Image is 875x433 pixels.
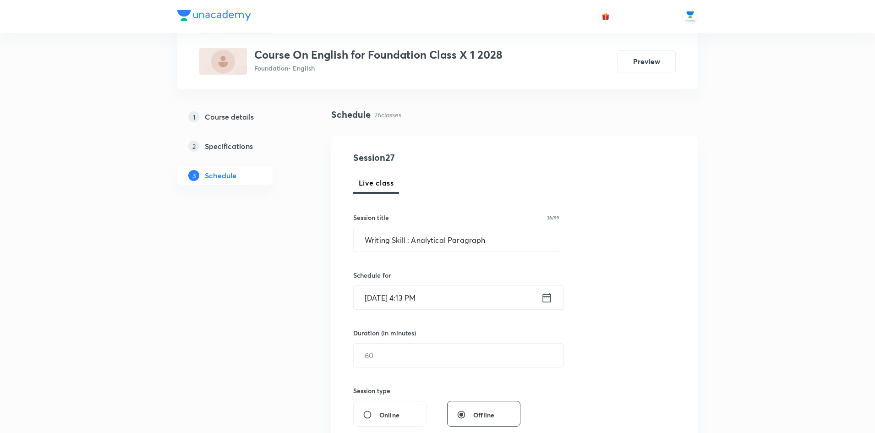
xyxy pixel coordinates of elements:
[617,50,676,72] button: Preview
[353,328,416,338] h6: Duration (in minutes)
[254,63,503,73] p: Foundation • English
[682,9,698,24] img: UnacademyRaipur Unacademy Raipur
[331,108,371,121] h4: Schedule
[473,410,494,420] span: Offline
[353,151,520,164] h4: Session 27
[177,10,251,23] a: Company Logo
[374,110,401,120] p: 26 classes
[353,386,390,395] h6: Session type
[379,410,399,420] span: Online
[602,12,610,21] img: avatar
[205,170,236,181] h5: Schedule
[188,170,199,181] p: 3
[353,270,559,280] h6: Schedule for
[199,48,247,75] img: 2E3925AE-3D05-42A2-AF78-953739872149_plus.png
[205,111,254,122] h5: Course details
[354,344,563,367] input: 60
[188,141,199,152] p: 2
[359,177,394,188] span: Live class
[353,213,389,222] h6: Session title
[177,10,251,21] img: Company Logo
[254,48,503,61] h3: Course On English for Foundation Class X 1 2028
[354,228,559,252] input: A great title is short, clear and descriptive
[547,215,559,220] p: 36/99
[177,137,302,155] a: 2Specifications
[598,9,613,24] button: avatar
[177,108,302,126] a: 1Course details
[188,111,199,122] p: 1
[205,141,253,152] h5: Specifications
